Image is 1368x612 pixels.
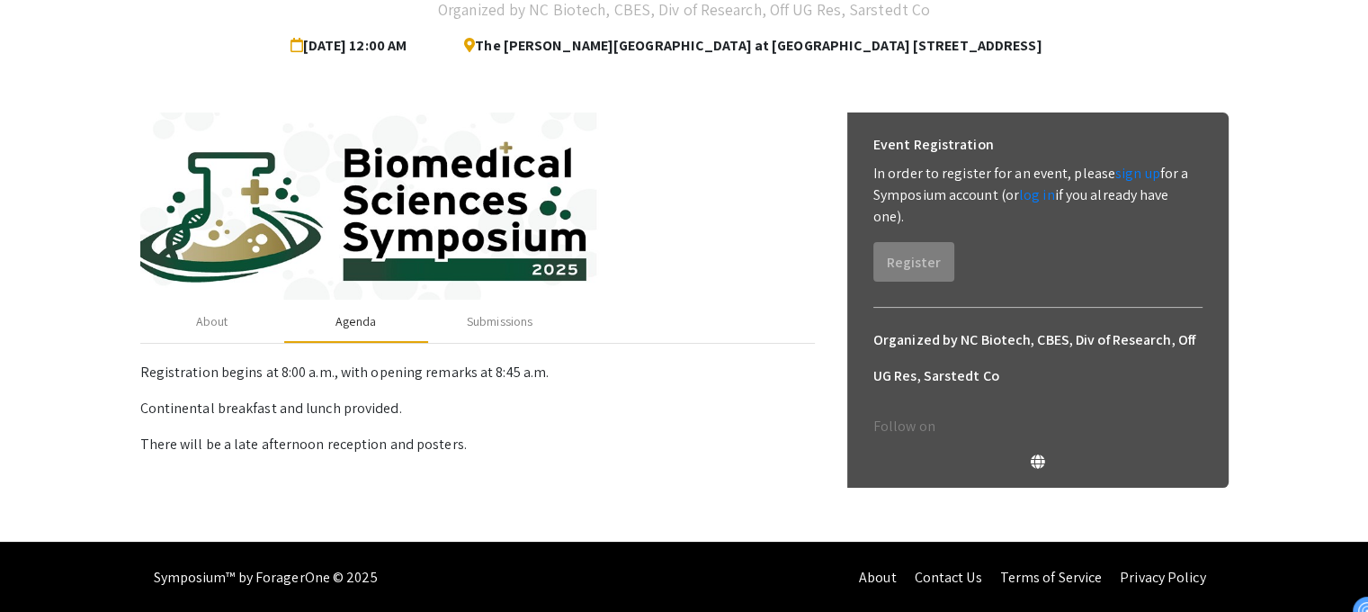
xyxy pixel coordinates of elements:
[13,531,76,598] iframe: Chat
[873,416,1203,437] p: Follow on
[914,568,981,587] a: Contact Us
[1120,568,1205,587] a: Privacy Policy
[196,312,228,331] div: About
[999,568,1102,587] a: Terms of Service
[873,163,1203,228] p: In order to register for an event, please for a Symposium account (or if you already have one).
[335,312,376,331] div: Agenda
[140,362,815,383] p: Registration begins at 8:00 a.m., with opening remarks at 8:45 a.m.
[873,242,954,282] button: Register
[859,568,897,587] a: About
[450,28,1042,64] span: The [PERSON_NAME][GEOGRAPHIC_DATA] at [GEOGRAPHIC_DATA] [STREET_ADDRESS]
[291,28,415,64] span: [DATE] 12:00 AM
[140,112,815,301] img: c1384964-d4cf-4e9d-8fb0-60982fefffba.jpg
[873,322,1203,394] h6: Organized by NC Biotech, CBES, Div of Research, Off UG Res, Sarstedt Co
[1115,164,1160,183] a: sign up
[873,127,994,163] h6: Event Registration
[140,398,815,419] p: Continental breakfast and lunch provided.
[467,312,532,331] div: Submissions
[1019,185,1055,204] a: log in
[140,434,815,455] p: There will be a late afternoon reception and posters.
